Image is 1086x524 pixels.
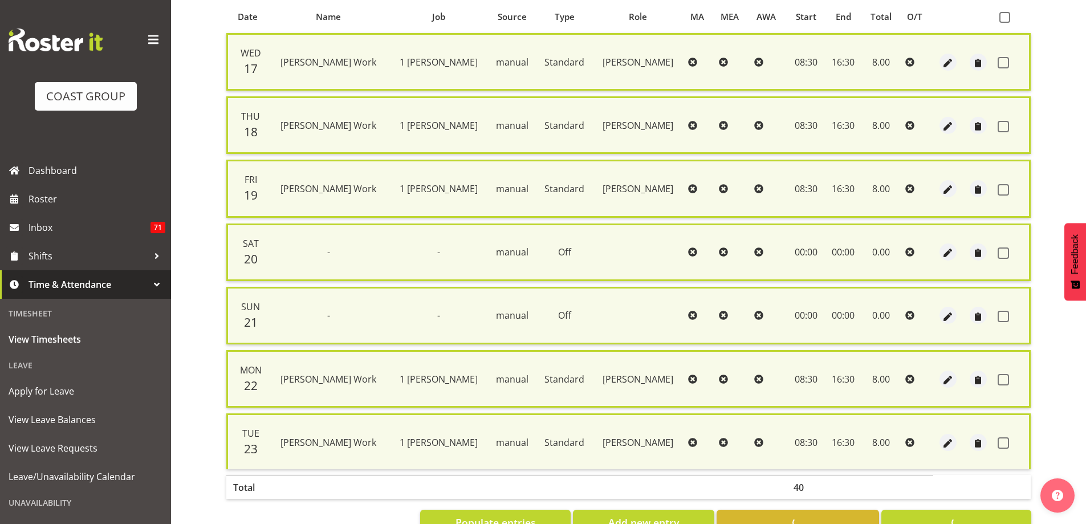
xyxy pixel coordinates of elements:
td: Standard [536,160,592,217]
span: [PERSON_NAME] [603,56,673,68]
td: Off [536,287,592,344]
span: - [437,309,440,322]
span: 1 [PERSON_NAME] [400,56,478,68]
span: Job [432,10,445,23]
td: 8.00 [861,160,900,217]
td: Standard [536,96,592,154]
span: - [327,246,330,258]
span: 1 [PERSON_NAME] [400,373,478,385]
div: Unavailability [3,491,168,514]
span: Sun [241,300,260,313]
span: Source [498,10,527,23]
span: View Leave Balances [9,411,162,428]
span: 19 [244,187,258,203]
a: View Leave Requests [3,434,168,462]
span: [PERSON_NAME] [603,436,673,449]
span: Date [238,10,258,23]
span: Apply for Leave [9,383,162,400]
td: 8.00 [861,96,900,154]
span: [PERSON_NAME] Work [280,436,376,449]
span: [PERSON_NAME] Work [280,182,376,195]
span: Dashboard [29,162,165,179]
span: Roster [29,190,165,208]
span: Feedback [1070,234,1080,274]
span: 18 [244,124,258,140]
span: Shifts [29,247,148,265]
td: 16:30 [825,160,861,217]
span: MEA [721,10,739,23]
td: 08:30 [787,96,825,154]
span: manual [496,119,528,132]
td: Off [536,224,592,281]
td: Standard [536,350,592,408]
span: manual [496,436,528,449]
span: [PERSON_NAME] Work [280,119,376,132]
span: Role [629,10,647,23]
span: View Leave Requests [9,440,162,457]
span: Type [555,10,575,23]
span: Tue [242,427,259,440]
span: manual [496,56,528,68]
span: End [836,10,851,23]
a: View Timesheets [3,325,168,354]
span: Sat [243,237,259,250]
span: manual [496,182,528,195]
td: 16:30 [825,96,861,154]
span: 22 [244,377,258,393]
div: Timesheet [3,302,168,325]
td: 8.00 [861,413,900,469]
td: 0.00 [861,224,900,281]
th: 40 [787,475,825,499]
td: 8.00 [861,350,900,408]
span: Mon [240,364,262,376]
span: [PERSON_NAME] [603,373,673,385]
td: 00:00 [787,224,825,281]
span: Start [796,10,816,23]
div: COAST GROUP [46,88,125,105]
span: MA [690,10,704,23]
a: Leave/Unavailability Calendar [3,462,168,491]
button: Feedback - Show survey [1064,223,1086,300]
td: 08:30 [787,350,825,408]
span: [PERSON_NAME] [603,182,673,195]
span: Name [316,10,341,23]
a: Apply for Leave [3,377,168,405]
span: [PERSON_NAME] [603,119,673,132]
td: 08:30 [787,160,825,217]
td: 16:30 [825,33,861,91]
span: 23 [244,441,258,457]
span: 1 [PERSON_NAME] [400,182,478,195]
span: Inbox [29,219,151,236]
td: 0.00 [861,287,900,344]
span: 1 [PERSON_NAME] [400,119,478,132]
span: manual [496,309,528,322]
span: Leave/Unavailability Calendar [9,468,162,485]
span: View Timesheets [9,331,162,348]
td: 16:30 [825,350,861,408]
span: O/T [907,10,922,23]
span: manual [496,373,528,385]
a: View Leave Balances [3,405,168,434]
span: Wed [241,47,261,59]
td: 00:00 [825,224,861,281]
img: Rosterit website logo [9,29,103,51]
span: - [437,246,440,258]
span: [PERSON_NAME] Work [280,56,376,68]
div: Leave [3,354,168,377]
span: - [327,309,330,322]
td: 00:00 [787,287,825,344]
td: 16:30 [825,413,861,469]
span: 17 [244,60,258,76]
td: Standard [536,33,592,91]
td: 8.00 [861,33,900,91]
img: help-xxl-2.png [1052,490,1063,501]
span: 21 [244,314,258,330]
span: Total [871,10,892,23]
span: 1 [PERSON_NAME] [400,436,478,449]
td: 08:30 [787,413,825,469]
span: AWA [756,10,776,23]
td: 00:00 [825,287,861,344]
span: Fri [245,173,257,186]
th: Total [226,475,269,499]
span: 20 [244,251,258,267]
